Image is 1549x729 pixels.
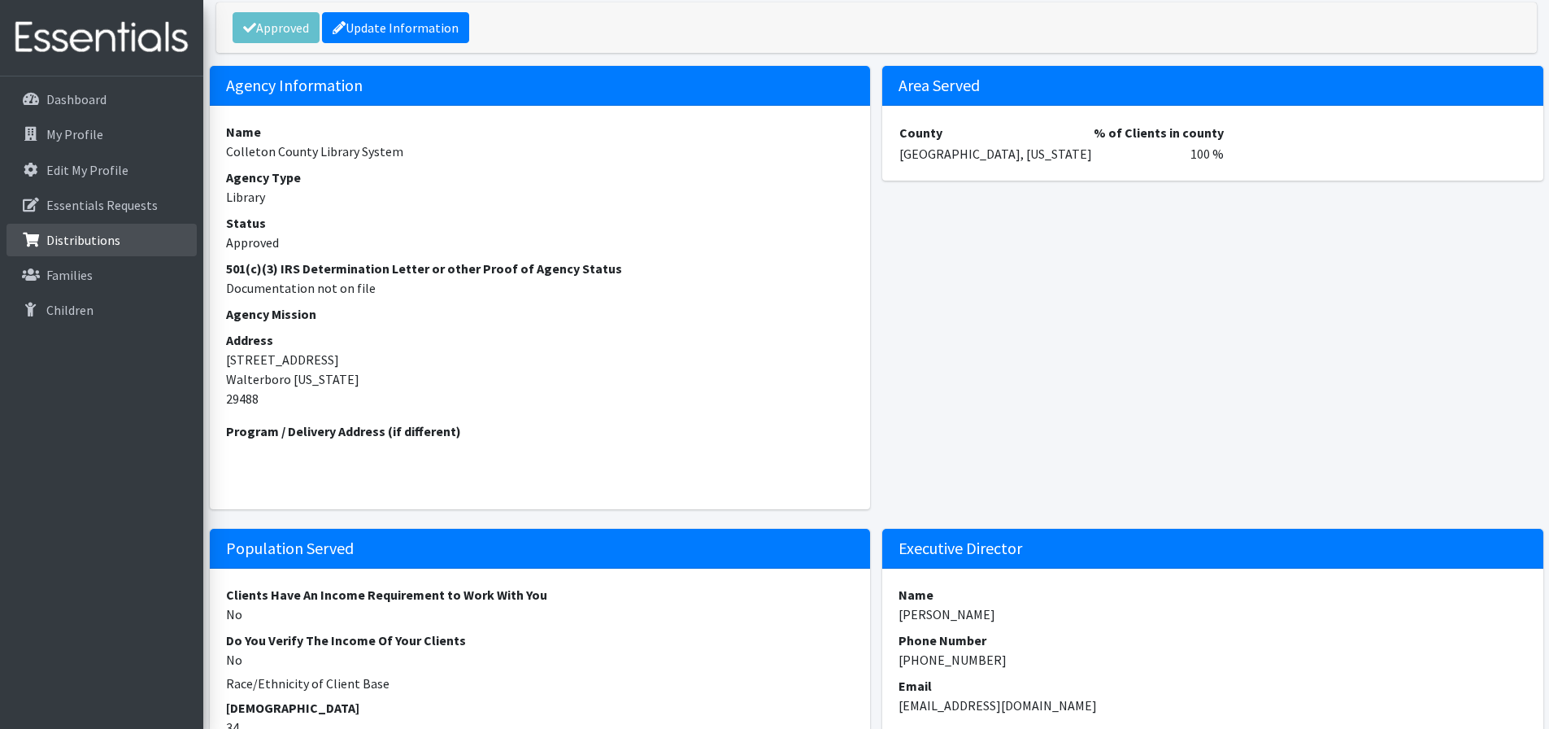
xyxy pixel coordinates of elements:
[322,12,469,43] a: Update Information
[899,676,1527,696] dt: Email
[226,698,855,718] dt: [DEMOGRAPHIC_DATA]
[7,11,197,65] img: HumanEssentials
[899,650,1527,670] dd: [PHONE_NUMBER]
[7,224,197,256] a: Distributions
[226,233,855,252] dd: Approved
[1093,143,1225,164] td: 100 %
[226,332,273,348] strong: Address
[226,168,855,187] dt: Agency Type
[7,294,197,326] a: Children
[226,122,855,142] dt: Name
[226,278,855,298] dd: Documentation not on file
[899,696,1527,715] dd: [EMAIL_ADDRESS][DOMAIN_NAME]
[882,529,1543,569] h5: Executive Director
[226,304,855,324] dt: Agency Mission
[7,118,197,151] a: My Profile
[210,66,871,106] h5: Agency Information
[226,187,855,207] dd: Library
[226,213,855,233] dt: Status
[226,330,855,408] address: [STREET_ADDRESS] Walterboro [US_STATE] 29488
[899,143,1093,164] td: [GEOGRAPHIC_DATA], [US_STATE]
[226,605,855,624] dd: No
[46,302,94,318] p: Children
[46,197,158,213] p: Essentials Requests
[226,676,855,692] h6: Race/Ethnicity of Client Base
[899,585,1527,605] dt: Name
[226,650,855,670] dd: No
[226,259,855,278] dt: 501(c)(3) IRS Determination Letter or other Proof of Agency Status
[226,423,461,439] strong: Program / Delivery Address (if different)
[7,189,197,221] a: Essentials Requests
[226,585,855,605] dt: Clients Have An Income Requirement to Work With You
[46,232,120,248] p: Distributions
[46,91,107,107] p: Dashboard
[226,631,855,650] dt: Do You Verify The Income Of Your Clients
[882,66,1543,106] h5: Area Served
[899,631,1527,650] dt: Phone Number
[210,529,871,569] h5: Population Served
[7,259,197,291] a: Families
[1093,122,1225,143] th: % of Clients in county
[7,154,197,186] a: Edit My Profile
[899,122,1093,143] th: County
[46,126,103,142] p: My Profile
[7,83,197,116] a: Dashboard
[46,267,93,283] p: Families
[226,142,855,161] dd: Colleton County Library System
[46,162,128,178] p: Edit My Profile
[899,605,1527,624] dd: [PERSON_NAME]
